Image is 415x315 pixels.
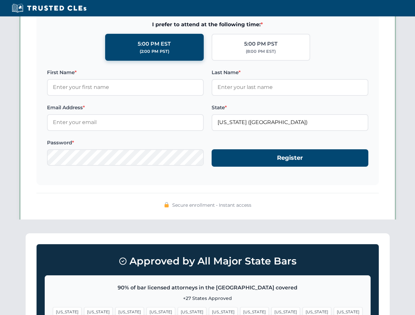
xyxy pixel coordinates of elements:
[140,48,169,55] div: (2:00 PM PST)
[212,104,368,112] label: State
[53,283,362,292] p: 90% of bar licensed attorneys in the [GEOGRAPHIC_DATA] covered
[246,48,276,55] div: (8:00 PM EST)
[53,295,362,302] p: +27 States Approved
[212,149,368,167] button: Register
[10,3,88,13] img: Trusted CLEs
[45,252,371,270] h3: Approved by All Major State Bars
[47,104,204,112] label: Email Address
[212,69,368,76] label: Last Name
[138,40,171,48] div: 5:00 PM EST
[47,139,204,147] label: Password
[47,114,204,131] input: Enter your email
[212,114,368,131] input: Florida (FL)
[244,40,278,48] div: 5:00 PM PST
[164,202,169,207] img: 🔒
[47,69,204,76] label: First Name
[212,79,368,95] input: Enter your last name
[47,79,204,95] input: Enter your first name
[172,201,251,209] span: Secure enrollment • Instant access
[47,20,368,29] span: I prefer to attend at the following time:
